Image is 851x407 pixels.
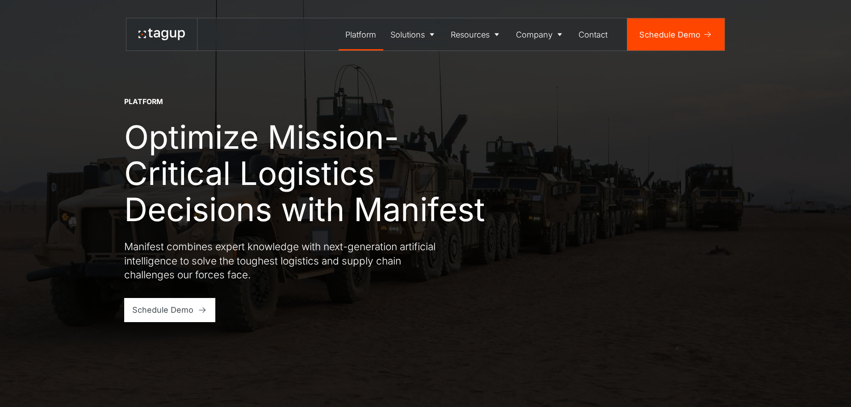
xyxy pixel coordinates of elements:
h1: Optimize Mission-Critical Logistics Decisions with Manifest [124,119,499,227]
div: Schedule Demo [639,29,700,41]
div: Platform [124,97,163,107]
a: Schedule Demo [627,18,725,50]
div: Solutions [390,29,425,41]
a: Solutions [383,18,444,50]
div: Schedule Demo [132,304,193,316]
div: Company [516,29,553,41]
a: Contact [572,18,615,50]
a: Platform [339,18,384,50]
a: Schedule Demo [124,298,216,322]
div: Contact [579,29,608,41]
a: Company [509,18,572,50]
a: Resources [444,18,509,50]
div: Resources [451,29,490,41]
p: Manifest combines expert knowledge with next-generation artificial intelligence to solve the toug... [124,239,446,282]
div: Platform [345,29,376,41]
